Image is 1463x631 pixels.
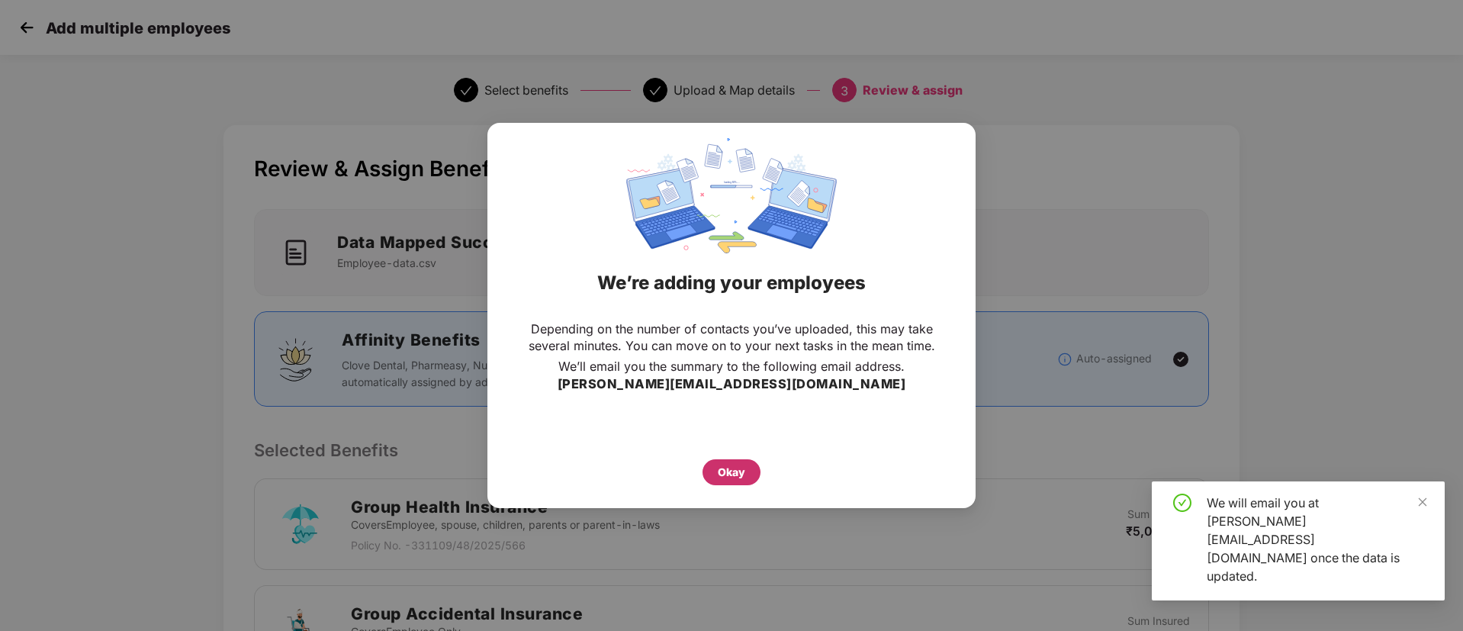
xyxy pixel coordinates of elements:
[558,375,906,394] h3: [PERSON_NAME][EMAIL_ADDRESS][DOMAIN_NAME]
[506,253,957,313] div: We’re adding your employees
[1173,494,1191,512] span: check-circle
[1207,494,1426,585] div: We will email you at [PERSON_NAME][EMAIL_ADDRESS][DOMAIN_NAME] once the data is updated.
[626,138,837,253] img: svg+xml;base64,PHN2ZyBpZD0iRGF0YV9zeW5jaW5nIiB4bWxucz0iaHR0cDovL3d3dy53My5vcmcvMjAwMC9zdmciIHdpZH...
[1417,497,1428,507] span: close
[718,464,745,481] div: Okay
[558,358,905,375] p: We’ll email you the summary to the following email address.
[518,320,945,354] p: Depending on the number of contacts you’ve uploaded, this may take several minutes. You can move ...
